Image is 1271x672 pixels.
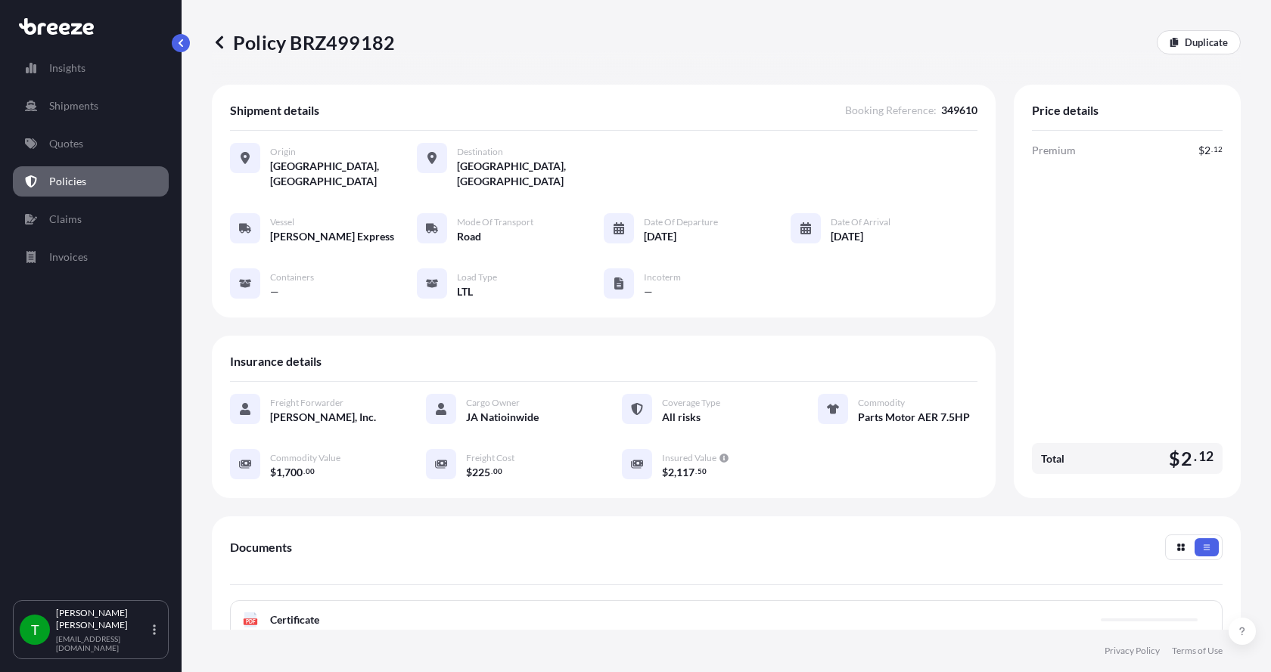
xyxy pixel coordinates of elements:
[831,216,890,228] span: Date of Arrival
[466,452,514,464] span: Freight Cost
[457,271,497,283] span: Load Type
[13,91,169,121] a: Shipments
[644,271,681,283] span: Incoterm
[270,216,294,228] span: Vessel
[270,452,340,464] span: Commodity Value
[644,284,653,299] span: —
[49,136,83,151] p: Quotes
[698,469,707,474] span: 50
[1194,452,1197,461] span: .
[13,53,169,83] a: Insights
[49,212,82,227] p: Claims
[13,129,169,159] a: Quotes
[1198,452,1214,461] span: 12
[1105,645,1160,657] a: Privacy Policy
[1198,145,1204,156] span: $
[662,397,720,409] span: Coverage Type
[1181,449,1192,468] span: 2
[270,271,314,283] span: Containers
[49,174,86,189] p: Policies
[457,159,604,189] span: [GEOGRAPHIC_DATA], [GEOGRAPHIC_DATA]
[491,469,493,474] span: .
[466,467,472,478] span: $
[49,249,88,265] p: Invoices
[1172,645,1223,657] a: Terms of Use
[457,284,473,299] span: LTL
[1157,30,1241,54] a: Duplicate
[674,467,676,478] span: ,
[1185,35,1228,50] p: Duplicate
[662,452,716,464] span: Insured Value
[270,467,276,478] span: $
[246,619,256,624] text: PDF
[845,103,937,118] span: Booking Reference :
[457,229,481,244] span: Road
[662,467,668,478] span: $
[306,469,315,474] span: 00
[644,229,676,244] span: [DATE]
[858,397,905,409] span: Commodity
[230,103,319,118] span: Shipment details
[695,469,697,474] span: .
[1211,147,1213,152] span: .
[472,467,490,478] span: 225
[284,467,303,478] span: 700
[13,166,169,197] a: Policies
[270,229,394,244] span: [PERSON_NAME] Express
[282,467,284,478] span: ,
[644,216,718,228] span: Date of Departure
[303,469,305,474] span: .
[230,354,322,369] span: Insurance details
[941,103,977,118] span: 349610
[31,622,39,637] span: T
[212,30,395,54] p: Policy BRZ499182
[662,410,701,425] span: All risks
[1204,145,1210,156] span: 2
[56,634,150,652] p: [EMAIL_ADDRESS][DOMAIN_NAME]
[466,410,539,425] span: JA Natioinwide
[270,397,343,409] span: Freight Forwarder
[493,469,502,474] span: 00
[1169,449,1180,468] span: $
[457,146,503,158] span: Destination
[13,204,169,234] a: Claims
[858,410,970,425] span: Parts Motor AER 7.5HP
[49,60,85,76] p: Insights
[1032,103,1099,118] span: Price details
[276,467,282,478] span: 1
[270,284,279,299] span: —
[668,467,674,478] span: 2
[1041,451,1064,466] span: Total
[56,607,150,631] p: [PERSON_NAME] [PERSON_NAME]
[1032,143,1076,158] span: Premium
[230,540,292,555] span: Documents
[270,159,417,189] span: [GEOGRAPHIC_DATA], [GEOGRAPHIC_DATA]
[270,612,319,627] span: Certificate
[1214,147,1223,152] span: 12
[831,229,863,244] span: [DATE]
[270,146,296,158] span: Origin
[676,467,695,478] span: 117
[270,410,376,425] span: [PERSON_NAME], Inc.
[49,98,98,113] p: Shipments
[13,242,169,272] a: Invoices
[466,397,520,409] span: Cargo Owner
[457,216,533,228] span: Mode of Transport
